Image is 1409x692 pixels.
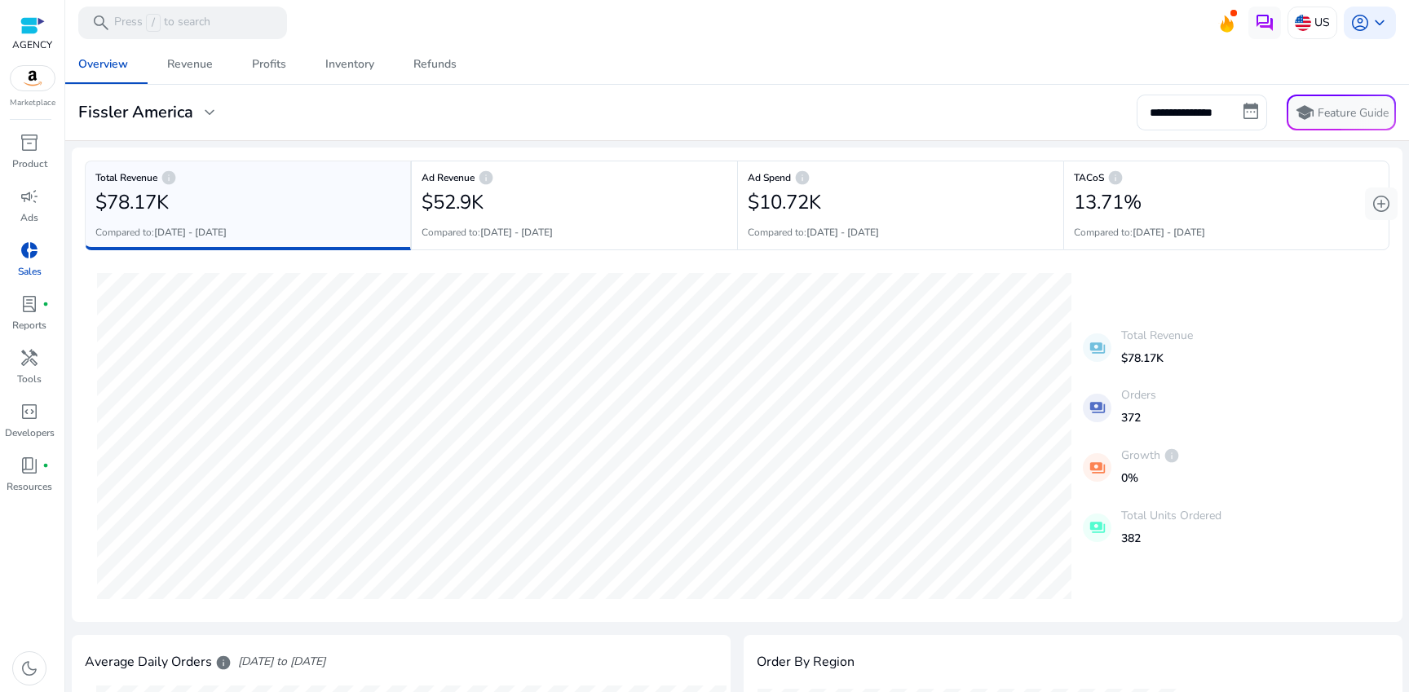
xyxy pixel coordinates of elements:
[20,133,39,152] span: inventory_2
[1074,176,1379,179] h6: TACoS
[20,402,39,421] span: code_blocks
[12,156,47,171] p: Product
[422,176,727,179] h6: Ad Revenue
[154,226,227,239] b: [DATE] - [DATE]
[238,654,325,670] span: [DATE] to [DATE]
[1295,103,1314,122] span: school
[806,226,879,239] b: [DATE] - [DATE]
[1074,225,1205,240] p: Compared to:
[20,240,39,260] span: donut_small
[480,226,553,239] b: [DATE] - [DATE]
[422,191,484,214] h2: $52.9K
[1350,13,1370,33] span: account_circle
[95,191,169,214] h2: $78.17K
[413,59,457,70] div: Refunds
[12,318,46,333] p: Reports
[757,655,855,670] h4: Order By Region
[78,103,193,122] h3: Fissler America
[10,97,55,109] p: Marketplace
[5,425,55,440] p: Developers
[1074,191,1142,214] h2: 13.71%
[18,264,42,279] p: Sales
[200,103,219,122] span: expand_more
[1078,139,1397,680] iframe: SalesIQ Chatwindow
[95,225,227,240] p: Compared to:
[748,225,879,240] p: Compared to:
[748,176,1053,179] h6: Ad Spend
[12,37,52,52] p: AGENCY
[167,59,213,70] div: Revenue
[7,479,52,494] p: Resources
[422,225,553,240] p: Compared to:
[748,191,821,214] h2: $10.72K
[42,301,49,307] span: fiber_manual_record
[20,294,39,314] span: lab_profile
[114,14,210,32] p: Press to search
[478,170,494,186] span: info
[1314,8,1330,37] p: US
[20,210,38,225] p: Ads
[1287,95,1396,130] button: schoolFeature Guide
[78,59,128,70] div: Overview
[95,176,400,179] h6: Total Revenue
[161,170,177,186] span: info
[146,14,161,32] span: /
[42,462,49,469] span: fiber_manual_record
[794,170,811,186] span: info
[20,456,39,475] span: book_4
[20,659,39,678] span: dark_mode
[325,59,374,70] div: Inventory
[1370,13,1389,33] span: keyboard_arrow_down
[11,66,55,90] img: amazon.svg
[85,655,232,671] h4: Average Daily Orders
[20,348,39,368] span: handyman
[1318,105,1389,121] p: Feature Guide
[91,13,111,33] span: search
[215,655,232,671] span: info
[20,187,39,206] span: campaign
[252,59,286,70] div: Profits
[1295,15,1311,31] img: us.svg
[17,372,42,386] p: Tools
